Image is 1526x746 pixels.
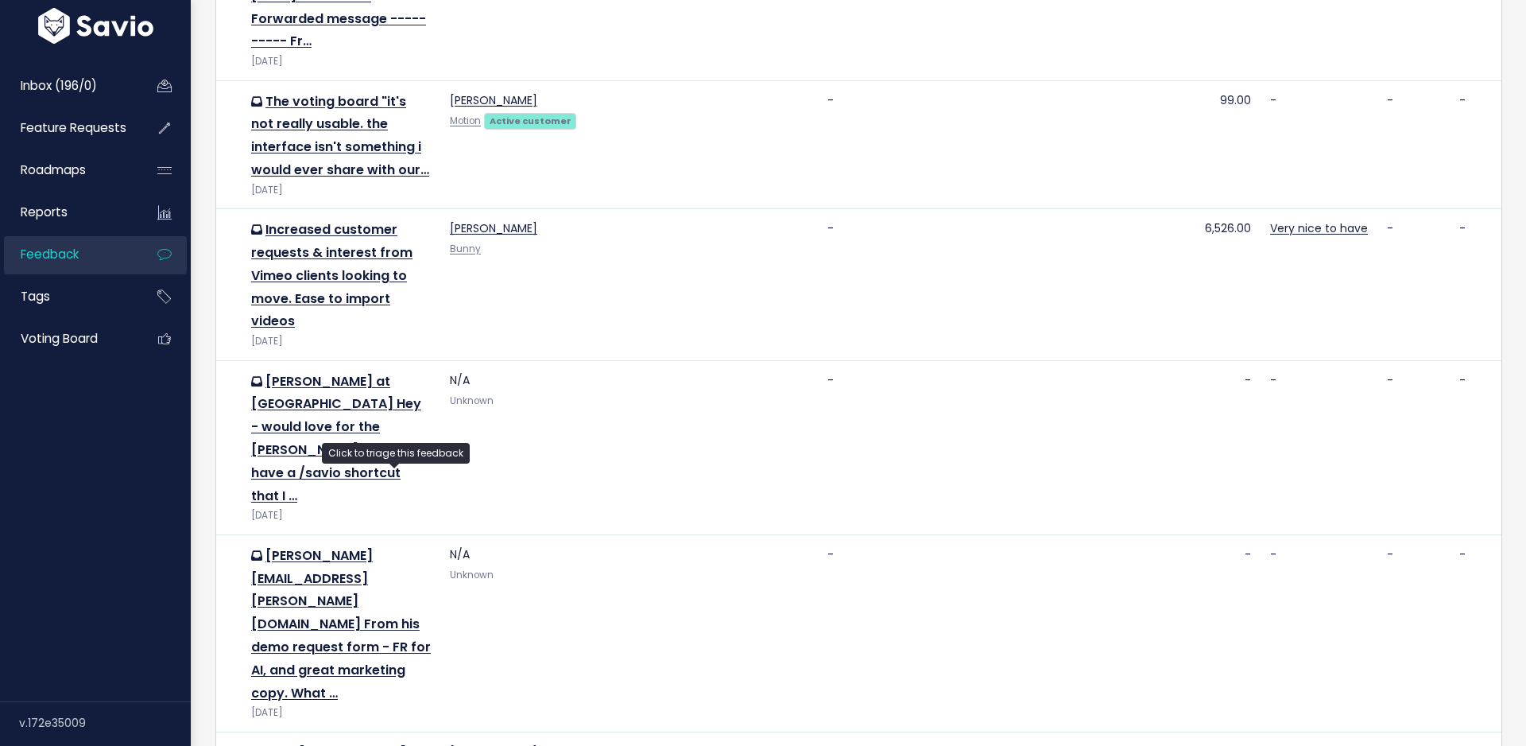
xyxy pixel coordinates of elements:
span: Unknown [450,569,494,581]
div: [DATE] [251,333,431,350]
a: Roadmaps [4,152,132,188]
td: - [1377,209,1450,360]
strong: Active customer [490,115,571,127]
a: Inbox (196/0) [4,68,132,104]
div: [DATE] [251,705,431,721]
td: - [1377,534,1450,732]
td: - [1377,360,1450,534]
td: - [1261,360,1377,534]
span: Feedback [21,246,79,262]
td: - [818,360,1194,534]
td: 99.00 [1194,80,1261,209]
a: Feature Requests [4,110,132,146]
a: [PERSON_NAME] [450,92,537,108]
td: - [818,534,1194,732]
td: - [1261,534,1377,732]
span: Unknown [450,394,494,407]
div: v.172e35009 [19,702,191,744]
div: Click to triage this feedback [322,443,470,464]
a: Bunny [450,243,481,255]
span: Feature Requests [21,119,126,136]
td: 6,526.00 [1194,209,1261,360]
a: Voting Board [4,321,132,357]
td: - [1450,209,1522,360]
a: Tags [4,278,132,315]
div: [DATE] [251,507,431,524]
a: [PERSON_NAME][EMAIL_ADDRESS][PERSON_NAME][DOMAIN_NAME] From his demo request form - FR for AI, an... [251,546,431,702]
a: Motion [450,115,481,127]
span: Tags [21,288,50,305]
a: Feedback [4,236,132,273]
td: - [1450,534,1522,732]
td: - [818,209,1194,360]
span: Roadmaps [21,161,86,178]
span: Voting Board [21,330,98,347]
td: - [1450,80,1522,209]
a: Very nice to have [1270,220,1368,236]
td: N/A [440,360,818,534]
span: Reports [21,204,68,220]
a: Active customer [484,112,576,128]
td: - [1377,80,1450,209]
div: [DATE] [251,182,431,199]
td: - [818,80,1194,209]
img: logo-white.9d6f32f41409.svg [34,8,157,44]
td: N/A [440,534,818,732]
a: The voting board "it's not really usable. the interface isn't something i would ever share with our… [251,92,429,179]
td: - [1194,360,1261,534]
span: Inbox (196/0) [21,77,97,94]
td: - [1450,360,1522,534]
td: - [1194,534,1261,732]
a: Reports [4,194,132,231]
a: [PERSON_NAME] [450,220,537,236]
a: [PERSON_NAME] at [GEOGRAPHIC_DATA] Hey - would love for the [PERSON_NAME] app to have a /savio sh... [251,372,421,505]
div: [DATE] [251,53,431,70]
a: Increased customer requests & interest from Vimeo clients looking to move. Ease to import videos [251,220,412,330]
td: - [1261,80,1377,209]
